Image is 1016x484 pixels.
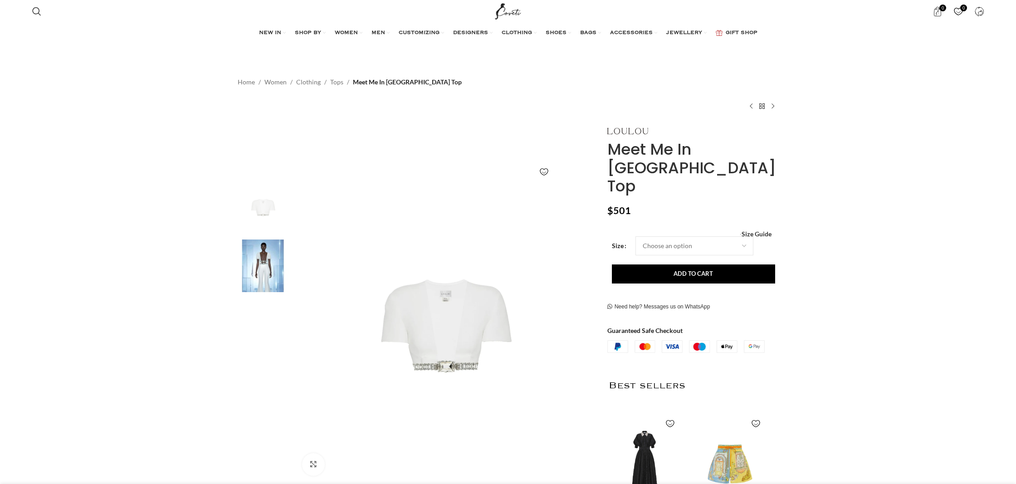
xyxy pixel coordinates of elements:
a: DESIGNERS [453,24,493,42]
span: BAGS [580,29,596,37]
a: ACCESSORIES [610,24,657,42]
a: Home [238,77,255,87]
a: NEW IN [259,24,286,42]
span: CLOTHING [502,29,532,37]
span: WOMEN [335,29,358,37]
a: Site logo [493,7,523,15]
h1: Meet Me In [GEOGRAPHIC_DATA] Top [607,140,778,196]
span: DESIGNERS [453,29,488,37]
span: GIFT SHOP [726,29,757,37]
a: CLOTHING [502,24,537,42]
a: BAGS [580,24,601,42]
a: SHOP BY [295,24,326,42]
span: 0 [939,5,946,11]
h2: Best sellers [609,362,766,410]
a: CUSTOMIZING [399,24,444,42]
a: MEN [371,24,390,42]
bdi: 501 [607,205,631,216]
img: Loulou Brand [607,128,648,134]
img: Coveti [235,182,291,235]
a: Next product [767,101,778,112]
span: SHOES [546,29,567,37]
span: SHOP BY [295,29,321,37]
div: Main navigation [28,24,988,42]
nav: Breadcrumb [238,77,462,87]
span: Meet Me In [GEOGRAPHIC_DATA] Top [353,77,462,87]
img: GiftBag [716,30,723,36]
img: guaranteed-safe-checkout-bordered.j [607,340,765,353]
strong: Guaranteed Safe Checkout [607,327,683,334]
span: JEWELLERY [666,29,702,37]
span: $ [607,205,613,216]
a: 0 [949,2,967,20]
span: ACCESSORIES [610,29,653,37]
img: Coveti [295,182,596,483]
div: My Wishlist [949,2,967,20]
a: Women [264,77,287,87]
a: Search [28,2,46,20]
a: SHOES [546,24,571,42]
a: Need help? Messages us on WhatsApp [607,303,710,311]
a: GIFT SHOP [716,24,757,42]
span: 0 [960,5,967,11]
label: Size [612,241,626,251]
a: WOMEN [335,24,362,42]
a: Clothing [296,77,321,87]
span: NEW IN [259,29,281,37]
a: Previous product [746,101,757,112]
button: Add to cart [612,264,775,284]
span: CUSTOMIZING [399,29,440,37]
img: Loulou Brand [235,240,291,293]
a: 0 [928,2,947,20]
span: MEN [371,29,385,37]
a: JEWELLERY [666,24,707,42]
a: Tops [330,77,343,87]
